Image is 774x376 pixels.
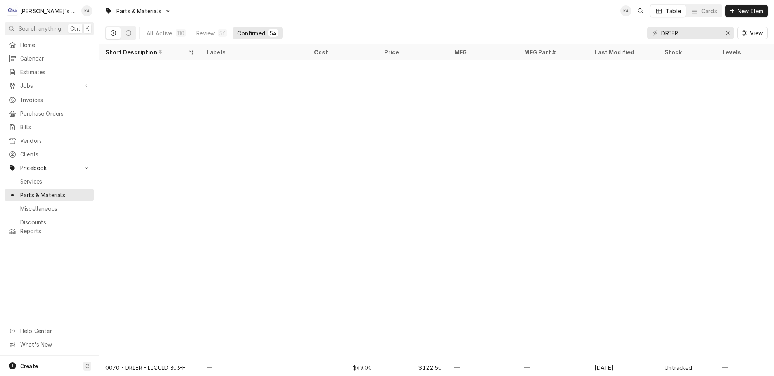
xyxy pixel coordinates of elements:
div: Clay's Refrigeration's Avatar [7,5,18,16]
a: Parts & Materials [5,189,94,201]
div: 110 [177,29,185,37]
span: Jobs [20,81,79,90]
div: 0070 - DRIER - LIQUID 303-F [105,364,185,372]
a: Purchase Orders [5,107,94,120]
a: Go to Help Center [5,324,94,337]
div: Cost [314,48,370,56]
span: Calendar [20,54,90,62]
span: K [86,24,89,33]
div: Price [384,48,441,56]
span: Help Center [20,327,90,335]
a: Estimates [5,66,94,78]
div: Labels [207,48,302,56]
input: Keyword search [661,27,719,39]
span: Search anything [19,24,61,33]
a: Miscellaneous [5,202,94,215]
span: Ctrl [70,24,80,33]
div: Korey Austin's Avatar [620,5,631,16]
span: Discounts [20,218,90,226]
button: View [737,27,768,39]
a: Services [5,175,94,188]
div: [PERSON_NAME]'s Refrigeration [20,7,77,15]
span: Invoices [20,96,90,104]
span: Purchase Orders [20,109,90,118]
span: What's New [20,340,90,348]
a: Go to Pricebook [5,161,94,174]
a: Reports [5,225,94,237]
span: Bills [20,123,90,131]
span: Services [20,177,90,185]
button: New Item [725,5,768,17]
a: Go to Parts & Materials [102,5,174,17]
div: 54 [270,29,276,37]
span: New Item [736,7,765,15]
button: Erase input [722,27,734,39]
span: Home [20,41,90,49]
div: Untracked [665,364,692,372]
button: Search anythingCtrlK [5,22,94,35]
a: Go to What's New [5,338,94,351]
span: Parts & Materials [20,191,90,199]
div: Review [196,29,215,37]
span: Miscellaneous [20,204,90,213]
span: C [85,362,89,370]
div: All Active [147,29,173,37]
span: Reports [20,227,90,235]
span: Vendors [20,137,90,145]
span: Parts & Materials [116,7,161,15]
a: Bills [5,121,94,133]
a: Discounts [5,216,94,229]
a: Home [5,38,94,51]
a: Invoices [5,94,94,106]
a: Calendar [5,52,94,65]
div: 56 [219,29,226,37]
div: Confirmed [237,29,265,37]
span: Create [20,363,38,369]
a: Vendors [5,134,94,147]
a: Go to Jobs [5,79,94,92]
div: Levels [722,48,766,56]
div: KA [81,5,92,16]
div: MFG Part # [524,48,580,56]
span: Estimates [20,68,90,76]
div: KA [620,5,631,16]
div: Stock [665,48,708,56]
div: Last Modified [594,48,651,56]
div: Korey Austin's Avatar [81,5,92,16]
button: Open search [634,5,647,17]
div: Short Description [105,48,187,56]
span: Pricebook [20,164,79,172]
span: Clients [20,150,90,158]
span: View [748,29,764,37]
div: Cards [701,7,717,15]
div: C [7,5,18,16]
div: Table [666,7,681,15]
a: Clients [5,148,94,161]
div: MFG [454,48,511,56]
